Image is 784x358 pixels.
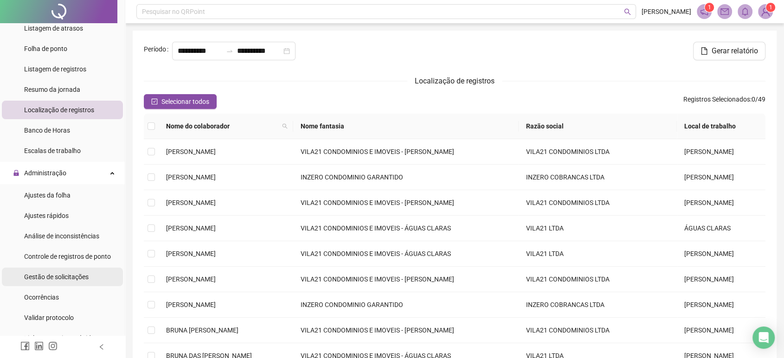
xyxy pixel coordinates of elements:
span: Ajustes da folha [24,192,71,199]
span: [PERSON_NAME] [166,301,216,308]
td: VILA21 CONDOMINIOS E IMOVEIS - ÁGUAS CLARAS [293,216,518,241]
span: swap-right [226,47,233,55]
td: VILA21 CONDOMINIOS E IMOVEIS - [PERSON_NAME] [293,267,518,292]
span: Análise de inconsistências [24,232,99,240]
span: [PERSON_NAME] [166,173,216,181]
th: Nome fantasia [293,114,518,139]
td: [PERSON_NAME] [677,190,765,216]
td: [PERSON_NAME] [677,292,765,318]
span: Ocorrências [24,294,59,301]
td: [PERSON_NAME] [677,241,765,267]
span: search [624,8,631,15]
span: Banco de Horas [24,127,70,134]
td: VILA21 CONDOMINIOS LTDA [519,190,677,216]
span: search [280,119,289,133]
span: bell [741,7,749,16]
span: Administração [24,169,66,177]
button: Selecionar todos [144,94,217,109]
td: [PERSON_NAME] [677,165,765,190]
td: VILA21 CONDOMINIOS LTDA [519,318,677,343]
span: mail [720,7,729,16]
th: Local de trabalho [677,114,765,139]
sup: 1 [705,3,714,12]
td: VILA21 CONDOMINIOS E IMOVEIS - ÁGUAS CLARAS [293,241,518,267]
span: BRUNA [PERSON_NAME] [166,326,238,334]
span: [PERSON_NAME] [166,250,216,257]
span: search [282,123,288,129]
span: instagram [48,341,58,351]
span: [PERSON_NAME] [166,275,216,283]
span: Gerar relatório [712,45,758,57]
span: Período [144,44,166,54]
td: VILA21 LTDA [519,241,677,267]
span: Registros Selecionados [683,96,750,103]
td: VILA21 CONDOMINIOS LTDA [519,267,677,292]
td: VILA21 CONDOMINIOS E IMOVEIS - [PERSON_NAME] [293,318,518,343]
span: notification [700,7,708,16]
span: Localização de registros [24,106,94,114]
span: : 0 / 49 [683,94,765,109]
span: Gestão de solicitações [24,273,89,281]
span: Selecionar todos [161,96,209,107]
button: Gerar relatório [693,42,765,60]
span: Nome do colaborador [166,121,278,131]
span: [PERSON_NAME] [642,6,691,17]
span: Escalas de trabalho [24,147,81,154]
span: 1 [708,4,711,11]
span: file [700,47,708,55]
span: [PERSON_NAME] [166,199,216,206]
span: Resumo da jornada [24,86,80,93]
span: lock [13,170,19,176]
span: Controle de registros de ponto [24,253,111,260]
td: VILA21 CONDOMINIOS E IMOVEIS - [PERSON_NAME] [293,139,518,165]
sup: Atualize o seu contato no menu Meus Dados [766,3,775,12]
td: [PERSON_NAME] [677,318,765,343]
span: left [98,344,105,350]
span: Localização de registros [415,77,495,85]
td: ÁGUAS CLARAS [677,216,765,241]
td: VILA21 CONDOMINIOS E IMOVEIS - [PERSON_NAME] [293,190,518,216]
span: to [226,47,233,55]
img: 87615 [758,5,772,19]
span: check-square [151,98,158,105]
span: [PERSON_NAME] [166,224,216,232]
span: Link para registro rápido [24,334,95,342]
span: Folha de ponto [24,45,67,52]
span: Listagem de atrasos [24,25,83,32]
td: INZERO COBRANCAS LTDA [519,165,677,190]
span: Ajustes rápidos [24,212,69,219]
span: Validar protocolo [24,314,74,321]
td: VILA21 CONDOMINIOS LTDA [519,139,677,165]
span: facebook [20,341,30,351]
th: Razão social [519,114,677,139]
span: [PERSON_NAME] [166,148,216,155]
span: 1 [769,4,772,11]
div: Open Intercom Messenger [752,326,775,349]
td: VILA21 LTDA [519,216,677,241]
td: [PERSON_NAME] [677,139,765,165]
td: INZERO CONDOMINIO GARANTIDO [293,292,518,318]
td: INZERO COBRANCAS LTDA [519,292,677,318]
span: linkedin [34,341,44,351]
span: Listagem de registros [24,65,86,73]
td: INZERO CONDOMINIO GARANTIDO [293,165,518,190]
td: [PERSON_NAME] [677,267,765,292]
